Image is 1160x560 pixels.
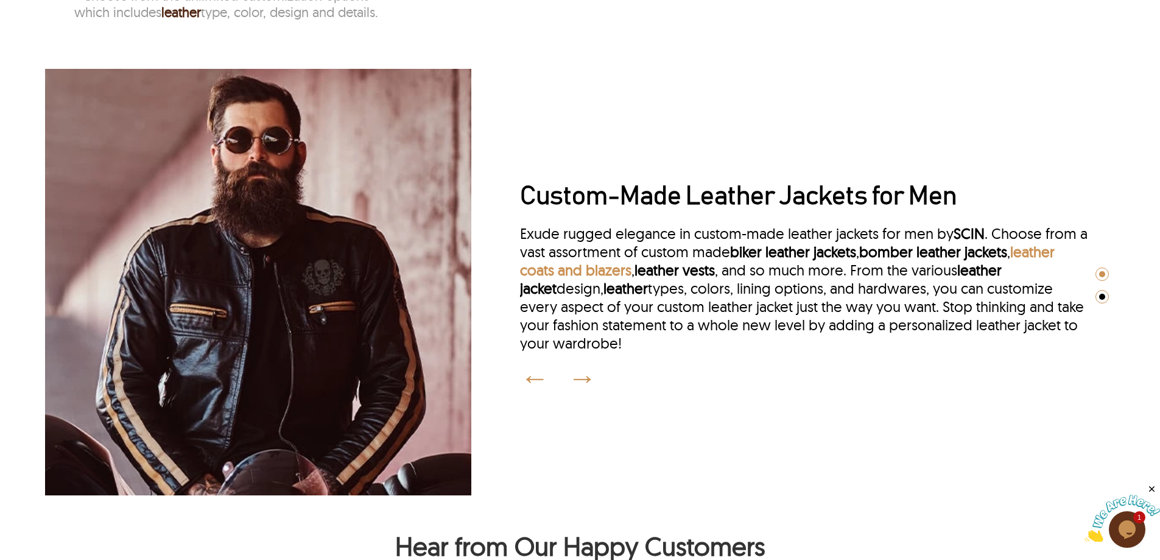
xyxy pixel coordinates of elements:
[603,279,648,297] a: leather
[730,243,856,261] a: biker leather jackets
[520,224,1089,352] div: Exude rugged elegance in custom-made leather jackets for men by . Choose from a vast assortment o...
[1084,484,1160,542] iframe: chat widget
[45,69,471,495] img: custom-made-leather-jackets-for-men
[520,182,1089,212] h2: Custom-Made Leather Jackets for Men
[520,261,1002,297] a: leather jacket
[520,243,1055,279] a: leather coats and blazers
[161,4,201,21] a: leather
[634,261,715,279] a: leather vests
[954,224,985,243] a: SCIN
[859,243,1007,261] a: bomber leather jackets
